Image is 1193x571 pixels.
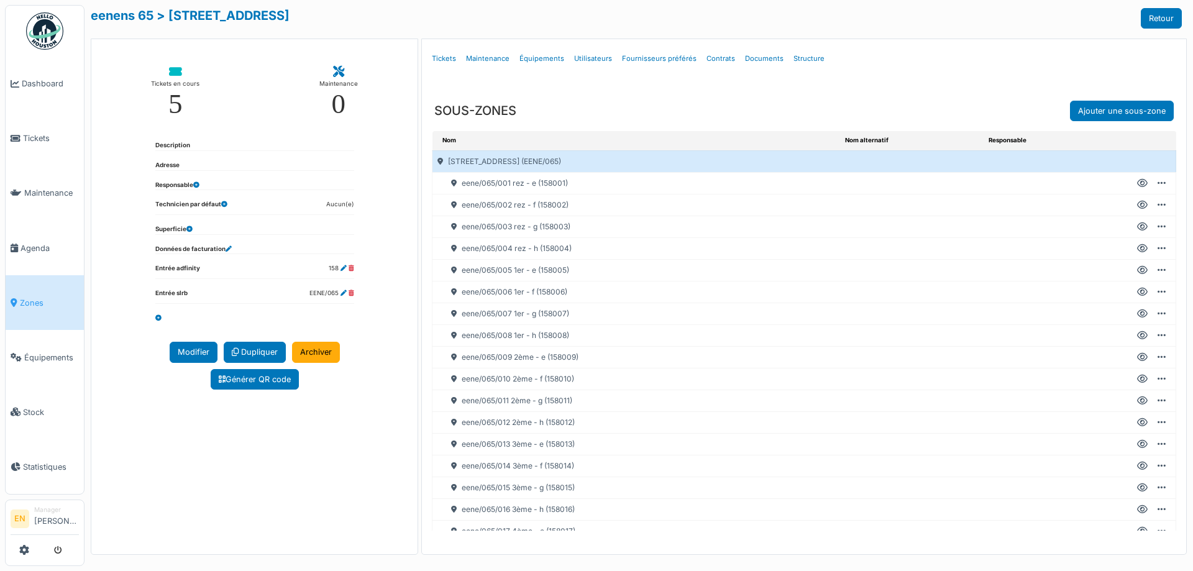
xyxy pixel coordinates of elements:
[211,369,299,390] a: Générer QR code
[1070,101,1174,121] a: Ajouter une sous-zone
[432,281,840,303] div: eene/065/006 1er - f (158006)
[34,505,79,514] div: Manager
[155,245,232,254] dt: Données de facturation
[432,194,840,216] div: eene/065/002 rez - f (158002)
[617,44,702,73] a: Fournisseurs préférés
[514,44,569,73] a: Équipements
[6,330,84,385] a: Équipements
[24,187,79,199] span: Maintenance
[1137,373,1148,385] div: Voir
[170,342,217,362] a: Modifier
[788,44,830,73] a: Structure
[1137,417,1148,428] div: Voir
[1137,178,1148,189] div: Voir
[432,434,840,455] div: eene/065/013 3ème - e (158013)
[1137,460,1148,472] div: Voir
[1137,221,1148,232] div: Voir
[432,131,840,150] th: Nom
[91,8,153,23] a: eenens 65
[326,200,354,209] dd: Aucun(e)
[155,141,190,150] dt: Description
[11,509,29,528] li: EN
[427,44,461,73] a: Tickets
[23,132,79,144] span: Tickets
[6,166,84,221] a: Maintenance
[1137,504,1148,515] div: Voir
[432,455,840,477] div: eene/065/014 3ème - f (158014)
[461,44,514,73] a: Maintenance
[155,225,193,234] dt: Superficie
[432,499,840,520] div: eene/065/016 3ème - h (158016)
[984,131,1124,150] th: Responsable
[292,342,340,362] a: Archiver
[432,238,840,259] div: eene/065/004 rez - h (158004)
[1137,265,1148,276] div: Voir
[6,385,84,439] a: Stock
[155,200,227,214] dt: Technicien par défaut
[1137,439,1148,450] div: Voir
[1137,526,1148,537] div: Voir
[432,303,840,324] div: eene/065/007 1er - g (158007)
[1137,308,1148,319] div: Voir
[432,325,840,346] div: eene/065/008 1er - h (158008)
[21,242,79,254] span: Agenda
[1137,352,1148,363] div: Voir
[319,78,358,90] div: Maintenance
[6,275,84,330] a: Zones
[1137,482,1148,493] div: Voir
[6,221,84,275] a: Agenda
[6,111,84,166] a: Tickets
[432,347,840,368] div: eene/065/009 2ème - e (158009)
[26,12,63,50] img: Badge_color-CXgf-gQk.svg
[155,161,180,170] dt: Adresse
[6,439,84,494] a: Statistiques
[168,90,183,118] div: 5
[432,412,840,433] div: eene/065/012 2ème - h (158012)
[1137,330,1148,341] div: Voir
[11,505,79,535] a: EN Manager[PERSON_NAME]
[155,289,188,303] dt: Entrée slrb
[432,477,840,498] div: eene/065/015 3ème - g (158015)
[309,57,368,128] a: Maintenance 0
[434,103,516,118] h3: SOUS-ZONES
[1137,286,1148,298] div: Voir
[329,264,354,273] dd: 158
[20,297,79,309] span: Zones
[432,368,840,390] div: eene/065/010 2ème - f (158010)
[740,44,788,73] a: Documents
[6,57,84,111] a: Dashboard
[309,289,354,298] dd: EENE/065
[569,44,617,73] a: Utilisateurs
[155,181,199,190] dt: Responsable
[1137,199,1148,211] div: Voir
[1137,243,1148,254] div: Voir
[34,505,79,532] li: [PERSON_NAME]
[23,461,79,473] span: Statistiques
[155,264,200,278] dt: Entrée adfinity
[141,57,209,128] a: Tickets en cours 5
[432,173,840,194] div: eene/065/001 rez - e (158001)
[157,8,290,23] a: > [STREET_ADDRESS]
[432,151,840,172] div: [STREET_ADDRESS] (EENE/065)
[1141,8,1182,29] a: Retour
[24,352,79,363] span: Équipements
[432,521,840,542] div: eene/065/017 4ème - e (158017)
[224,342,286,362] a: Dupliquer
[332,90,346,118] div: 0
[23,406,79,418] span: Stock
[151,78,199,90] div: Tickets en cours
[840,131,984,150] th: Nom alternatif
[22,78,79,89] span: Dashboard
[432,216,840,237] div: eene/065/003 rez - g (158003)
[432,260,840,281] div: eene/065/005 1er - e (158005)
[702,44,740,73] a: Contrats
[1137,395,1148,406] div: Voir
[432,390,840,411] div: eene/065/011 2ème - g (158011)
